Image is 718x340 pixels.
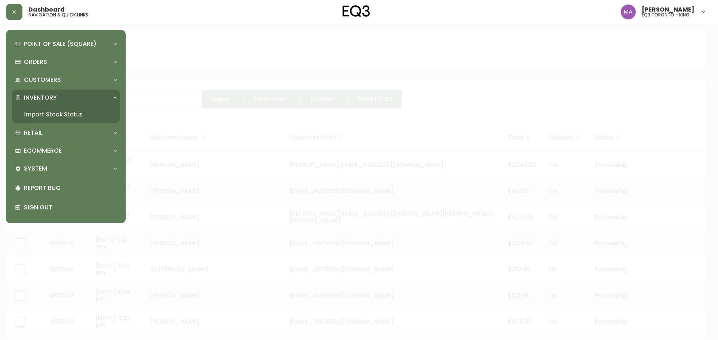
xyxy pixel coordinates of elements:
[24,58,47,66] p: Orders
[24,76,61,84] p: Customers
[12,143,120,159] div: Ecommerce
[24,129,43,137] p: Retail
[12,90,120,106] div: Inventory
[12,36,120,52] div: Point of Sale (Square)
[24,184,117,192] p: Report Bug
[28,7,65,13] span: Dashboard
[24,147,62,155] p: Ecommerce
[12,125,120,141] div: Retail
[12,178,120,198] div: Report Bug
[24,203,117,212] p: Sign Out
[621,4,636,19] img: 4f0989f25cbf85e7eb2537583095d61e
[12,198,120,217] div: Sign Out
[24,94,57,102] p: Inventory
[28,13,88,17] h5: navigation & quick links
[12,160,120,177] div: System
[343,5,370,17] img: logo
[24,165,47,173] p: System
[642,7,694,13] span: [PERSON_NAME]
[12,106,120,123] a: Import Stock Status
[12,72,120,88] div: Customers
[642,13,690,17] h5: eq3 toronto - king
[24,40,96,48] p: Point of Sale (Square)
[12,54,120,70] div: Orders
